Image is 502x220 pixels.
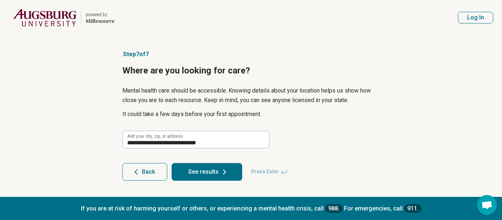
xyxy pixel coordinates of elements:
[122,50,380,59] p: Step 7 of 7
[122,86,380,105] p: Mental health care should be accessible. Knowing details about your location helps us show how cl...
[122,65,380,77] h1: Where are you looking for care?
[247,163,292,181] span: Press Enter
[172,163,242,181] button: See results
[7,204,495,213] p: If you are at risk of harming yourself or others, or experiencing a mental health crisis, call Fo...
[404,204,422,213] a: 911.
[477,195,497,215] div: Open chat
[13,9,76,26] img: Augsburg University
[86,11,115,18] div: powered by
[325,204,343,213] a: 988.
[9,9,115,26] a: Augsburg Universitypowered by
[122,163,167,181] button: Back
[458,12,493,24] button: Log In
[142,169,155,175] span: Back
[122,109,380,119] p: It could take a few days before your first appointment.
